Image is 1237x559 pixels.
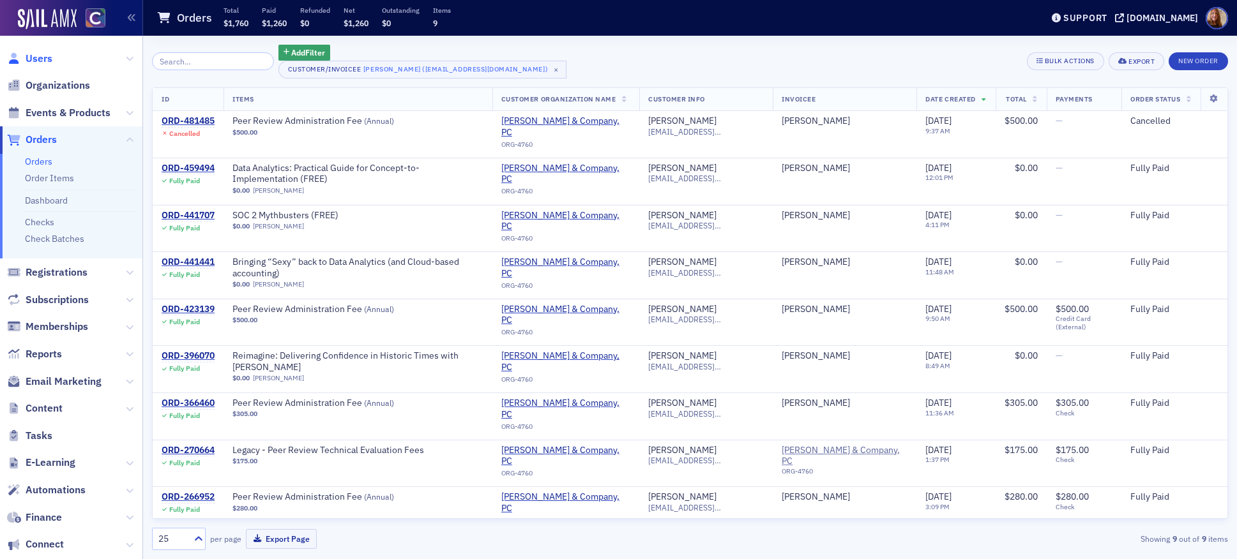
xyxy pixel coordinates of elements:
div: ORG-4760 [501,422,630,435]
span: — [1056,115,1063,126]
div: Fully Paid [1130,491,1218,503]
button: [DOMAIN_NAME] [1115,13,1203,22]
button: Bulk Actions [1027,52,1104,70]
div: [PERSON_NAME] [782,257,850,268]
span: Reimagine: Delivering Confidence in Historic Times with Barry Melancon [232,350,483,373]
a: [PERSON_NAME] [648,210,717,221]
div: ORG-4760 [501,187,630,200]
span: Content [26,401,63,415]
span: Total [1006,94,1027,103]
h1: Orders [177,10,212,26]
span: Peer Review Administration Fee [232,491,394,503]
span: Peer Review Administration Fee [232,116,394,127]
div: ORG-4760 [501,281,630,294]
span: Items [232,94,254,103]
span: Automations [26,483,86,497]
span: Shuster & Company, PC [501,163,630,185]
a: ORD-481485 [162,116,215,127]
span: [EMAIL_ADDRESS][DOMAIN_NAME] [648,362,764,371]
a: [PERSON_NAME] [782,398,850,409]
div: ORG-4760 [501,140,630,153]
span: $0.00 [1015,209,1038,221]
span: × [550,64,562,75]
a: [PERSON_NAME] [648,304,717,315]
time: 1:37 PM [925,455,950,464]
a: Check Batches [25,233,84,244]
div: Fully Paid [169,177,200,185]
a: ORD-366460 [162,398,215,409]
div: [PERSON_NAME] [782,350,850,362]
a: Memberships [7,320,88,334]
a: Peer Review Administration Fee (Annual) [232,491,394,503]
span: $0 [382,18,391,28]
span: $175.00 [1056,444,1089,456]
span: $280.00 [1005,491,1038,502]
span: Customer Info [648,94,705,103]
span: Shuster & Company, PC [501,491,630,514]
button: AddFilter [278,45,331,61]
span: [EMAIL_ADDRESS][DOMAIN_NAME] [648,456,764,465]
div: Fully Paid [169,364,200,373]
button: New Order [1169,52,1228,70]
span: Add Filter [291,47,325,58]
span: $0.00 [1015,350,1038,361]
span: $0.00 [232,374,250,382]
span: $500.00 [1005,115,1038,126]
div: Fully Paid [169,505,200,514]
span: $280.00 [1056,491,1089,502]
span: Bringing “Sexy” back to Data Analytics (and Cloud-based accounting) [232,257,483,279]
span: Orders [26,133,57,147]
span: Legacy - Peer Review Technical Evaluation Fees [232,445,424,456]
a: [PERSON_NAME] & Company, PC [501,257,630,279]
div: Export [1128,58,1155,65]
div: Fully Paid [1130,350,1218,362]
div: [PERSON_NAME] [648,398,717,409]
a: Peer Review Administration Fee (Annual) [232,304,394,315]
a: ORD-441441 [162,257,215,268]
a: Dashboard [25,195,68,206]
span: Tasks [26,429,52,443]
a: [PERSON_NAME] [648,491,717,503]
time: 8:49 AM [925,361,950,370]
span: Order Status [1130,94,1180,103]
a: New Order [1169,54,1228,66]
span: $280.00 [232,504,257,512]
div: [PERSON_NAME] [648,116,717,127]
div: Fully Paid [169,224,200,232]
span: $305.00 [1056,397,1089,408]
a: ORD-423139 [162,304,215,315]
span: Memberships [26,320,88,334]
span: Reports [26,347,62,361]
div: Support [1063,12,1107,24]
a: [PERSON_NAME] [782,116,850,127]
div: ORD-459494 [162,163,215,174]
span: ( Annual ) [364,116,394,126]
span: Shuster & Company, PC [782,445,907,480]
span: [DATE] [925,397,952,408]
div: ORG-4760 [501,234,630,247]
span: Shuster & Company, PC [501,257,630,279]
div: Bulk Actions [1045,57,1095,64]
span: [DATE] [925,162,952,174]
time: 9:37 AM [925,126,950,135]
div: Fully Paid [1130,445,1218,456]
a: [PERSON_NAME] [782,491,850,503]
span: — [1056,162,1063,174]
div: Cancelled [169,130,200,138]
a: Orders [7,133,57,147]
span: $500.00 [1005,303,1038,315]
a: Peer Review Administration Fee (Annual) [232,398,394,409]
div: [PERSON_NAME] [648,163,717,174]
div: 25 [158,532,186,546]
span: Organizations [26,78,90,93]
a: SailAMX [18,9,77,29]
a: SOC 2 Mythbusters (FREE) [232,210,393,221]
div: ORG-4760 [501,328,630,341]
span: Shuster & Company, PC [501,445,630,467]
button: Customer/Invoicee[PERSON_NAME] ([EMAIL_ADDRESS][DOMAIN_NAME])× [278,61,567,78]
a: ORD-270664 [162,445,215,456]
